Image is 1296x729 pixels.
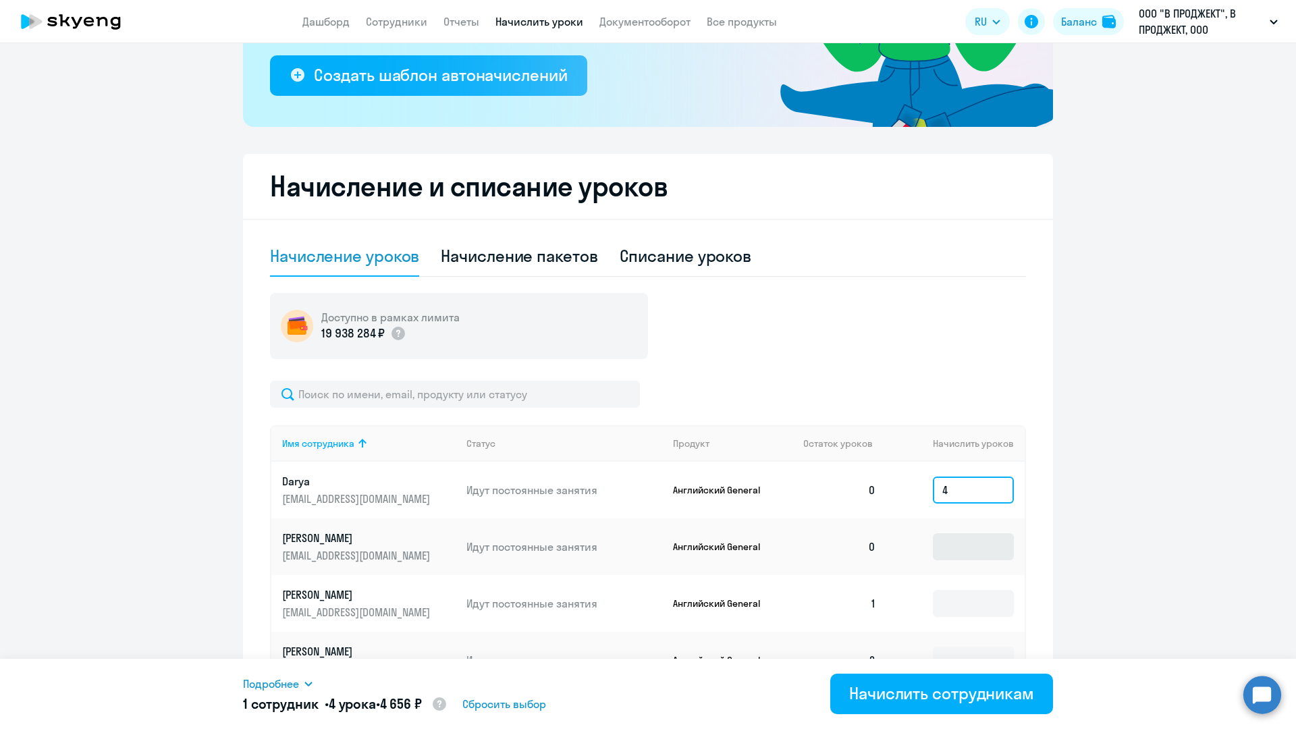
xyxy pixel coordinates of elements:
[975,13,987,30] span: RU
[1132,5,1285,38] button: ООО "В ПРОДЖЕКТ", В ПРОДЖЕКТ, ООО
[441,245,597,267] div: Начисление пакетов
[282,437,354,450] div: Имя сотрудника
[270,55,587,96] button: Создать шаблон автоначислений
[270,170,1026,202] h2: Начисление и списание уроков
[466,483,662,497] p: Идут постоянные занятия
[443,15,479,28] a: Отчеты
[282,587,433,602] p: [PERSON_NAME]
[243,695,448,715] h5: 1 сотрудник • •
[792,462,887,518] td: 0
[673,541,774,553] p: Английский General
[281,310,313,342] img: wallet-circle.png
[282,531,433,545] p: [PERSON_NAME]
[673,654,774,666] p: Английский General
[466,596,662,611] p: Идут постоянные занятия
[282,644,433,659] p: [PERSON_NAME]
[270,381,640,408] input: Поиск по имени, email, продукту или статусу
[830,674,1053,714] button: Начислить сотрудникам
[1061,13,1097,30] div: Баланс
[282,474,456,506] a: Darya[EMAIL_ADDRESS][DOMAIN_NAME]
[620,245,752,267] div: Списание уроков
[466,437,662,450] div: Статус
[466,653,662,668] p: Идут постоянные занятия
[321,310,460,325] h5: Доступно в рамках лимита
[321,325,385,342] p: 19 938 284 ₽
[1053,8,1124,35] button: Балансbalance
[243,676,299,692] span: Подробнее
[792,575,887,632] td: 1
[707,15,777,28] a: Все продукты
[466,437,495,450] div: Статус
[270,245,419,267] div: Начисление уроков
[380,695,422,712] span: 4 656 ₽
[282,605,433,620] p: [EMAIL_ADDRESS][DOMAIN_NAME]
[1139,5,1264,38] p: ООО "В ПРОДЖЕКТ", В ПРОДЖЕКТ, ООО
[302,15,350,28] a: Дашборд
[282,644,456,676] a: [PERSON_NAME][EMAIL_ADDRESS][DOMAIN_NAME]
[965,8,1010,35] button: RU
[1102,15,1116,28] img: balance
[282,491,433,506] p: [EMAIL_ADDRESS][DOMAIN_NAME]
[366,15,427,28] a: Сотрудники
[673,437,709,450] div: Продукт
[282,587,456,620] a: [PERSON_NAME][EMAIL_ADDRESS][DOMAIN_NAME]
[599,15,691,28] a: Документооборот
[673,597,774,610] p: Английский General
[803,437,887,450] div: Остаток уроков
[849,682,1034,704] div: Начислить сотрудникам
[495,15,583,28] a: Начислить уроки
[282,437,456,450] div: Имя сотрудника
[803,437,873,450] span: Остаток уроков
[792,632,887,688] td: 2
[466,539,662,554] p: Идут постоянные занятия
[282,474,433,489] p: Darya
[792,518,887,575] td: 0
[329,695,376,712] span: 4 урока
[282,531,456,563] a: [PERSON_NAME][EMAIL_ADDRESS][DOMAIN_NAME]
[673,437,793,450] div: Продукт
[673,484,774,496] p: Английский General
[887,425,1025,462] th: Начислить уроков
[462,696,546,712] span: Сбросить выбор
[282,548,433,563] p: [EMAIL_ADDRESS][DOMAIN_NAME]
[314,64,567,86] div: Создать шаблон автоначислений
